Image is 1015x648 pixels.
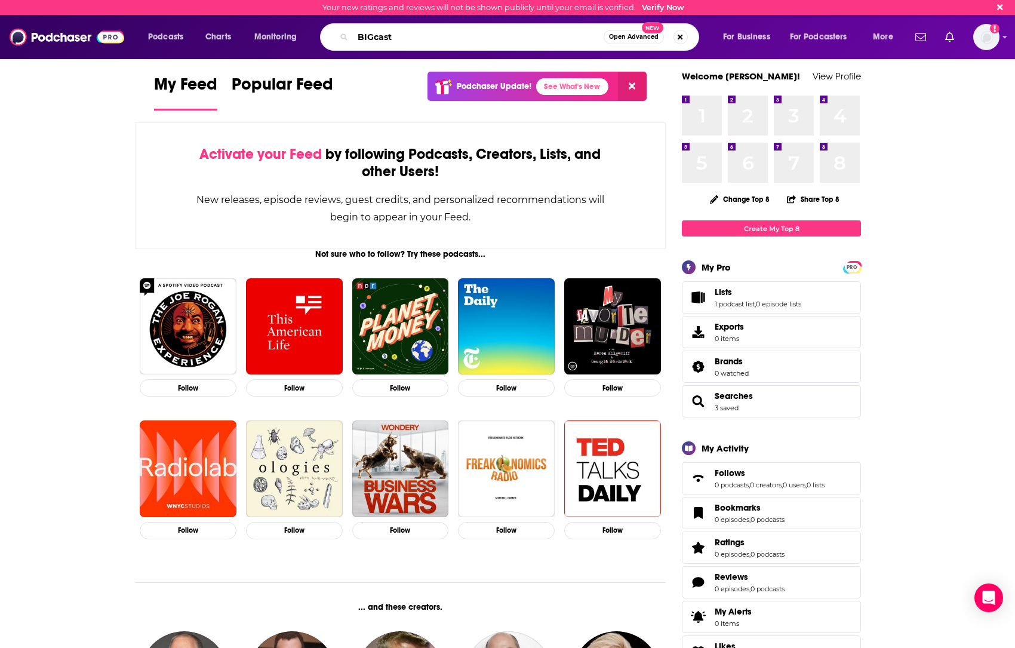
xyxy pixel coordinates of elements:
[715,356,743,367] span: Brands
[973,24,999,50] span: Logged in as sgibby
[715,572,748,582] span: Reviews
[686,539,710,556] a: Ratings
[458,278,555,375] a: The Daily
[457,81,531,91] p: Podchaser Update!
[246,522,343,539] button: Follow
[322,3,684,12] div: Your new ratings and reviews will not be shown publicly until your email is verified.
[786,188,840,211] button: Share Top 8
[564,379,661,397] button: Follow
[686,324,710,340] span: Exports
[458,420,555,517] img: Freakonomics Radio
[715,619,752,628] span: 0 items
[782,481,783,489] span: ,
[702,443,749,454] div: My Activity
[246,420,343,517] img: Ologies with Alie Ward
[198,27,238,47] a: Charts
[686,505,710,521] a: Bookmarks
[715,404,739,412] a: 3 saved
[783,481,805,489] a: 0 users
[865,27,908,47] button: open menu
[682,532,861,564] span: Ratings
[715,334,744,343] span: 0 items
[246,379,343,397] button: Follow
[990,24,999,33] svg: Email not verified
[140,522,236,539] button: Follow
[715,585,749,593] a: 0 episodes
[682,70,800,82] a: Welcome [PERSON_NAME]!
[682,220,861,237] a: Create My Top 8
[140,278,236,375] img: The Joe Rogan Experience
[756,300,801,308] a: 0 episode lists
[715,369,749,377] a: 0 watched
[135,602,666,612] div: ... and these creators.
[352,420,449,517] img: Business Wars
[715,321,744,332] span: Exports
[715,502,785,513] a: Bookmarks
[715,502,761,513] span: Bookmarks
[715,481,749,489] a: 0 podcasts
[564,420,661,517] a: TED Talks Daily
[940,27,959,47] a: Show notifications dropdown
[686,358,710,375] a: Brands
[750,481,782,489] a: 0 creators
[755,300,756,308] span: ,
[715,537,785,548] a: Ratings
[845,263,859,272] span: PRO
[353,27,604,47] input: Search podcasts, credits, & more...
[782,27,865,47] button: open menu
[715,606,752,617] span: My Alerts
[715,550,749,558] a: 0 episodes
[195,191,605,226] div: New releases, episode reviews, guest credits, and personalized recommendations will begin to appe...
[140,27,199,47] button: open menu
[254,29,297,45] span: Monitoring
[686,470,710,487] a: Follows
[845,262,859,271] a: PRO
[749,515,751,524] span: ,
[686,574,710,591] a: Reviews
[232,74,333,102] span: Popular Feed
[352,379,449,397] button: Follow
[609,34,659,40] span: Open Advanced
[715,515,749,524] a: 0 episodes
[715,572,785,582] a: Reviews
[715,391,753,401] a: Searches
[749,585,751,593] span: ,
[682,351,861,383] span: Brands
[352,278,449,375] img: Planet Money
[805,481,807,489] span: ,
[682,497,861,529] span: Bookmarks
[715,356,749,367] a: Brands
[246,278,343,375] img: This American Life
[973,24,999,50] img: User Profile
[790,29,847,45] span: For Podcasters
[974,583,1003,612] div: Open Intercom Messenger
[148,29,183,45] span: Podcasts
[564,522,661,539] button: Follow
[564,278,661,375] img: My Favorite Murder with Karen Kilgariff and Georgia Hardstark
[458,379,555,397] button: Follow
[10,26,124,48] img: Podchaser - Follow, Share and Rate Podcasts
[682,566,861,598] span: Reviews
[140,420,236,517] img: Radiolab
[135,249,666,259] div: Not sure who to follow? Try these podcasts...
[749,550,751,558] span: ,
[682,601,861,633] a: My Alerts
[715,300,755,308] a: 1 podcast list
[682,316,861,348] a: Exports
[604,30,664,44] button: Open AdvancedNew
[973,24,999,50] button: Show profile menu
[751,515,785,524] a: 0 podcasts
[715,468,825,478] a: Follows
[232,74,333,110] a: Popular Feed
[751,585,785,593] a: 0 podcasts
[682,462,861,495] span: Follows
